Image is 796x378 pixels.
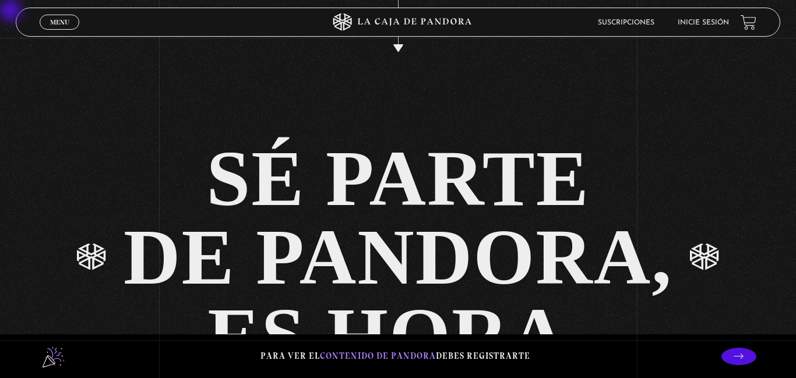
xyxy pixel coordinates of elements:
[260,348,530,364] p: Para ver el debes registrarte
[678,19,729,26] a: Inicie sesión
[598,19,654,26] a: Suscripciones
[124,139,672,375] div: SÉ PARTE DE PANDORA, ES HORA.
[46,29,73,37] span: Cerrar
[50,19,69,26] span: Menu
[320,351,436,361] span: contenido de Pandora
[741,14,756,30] a: View your shopping cart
